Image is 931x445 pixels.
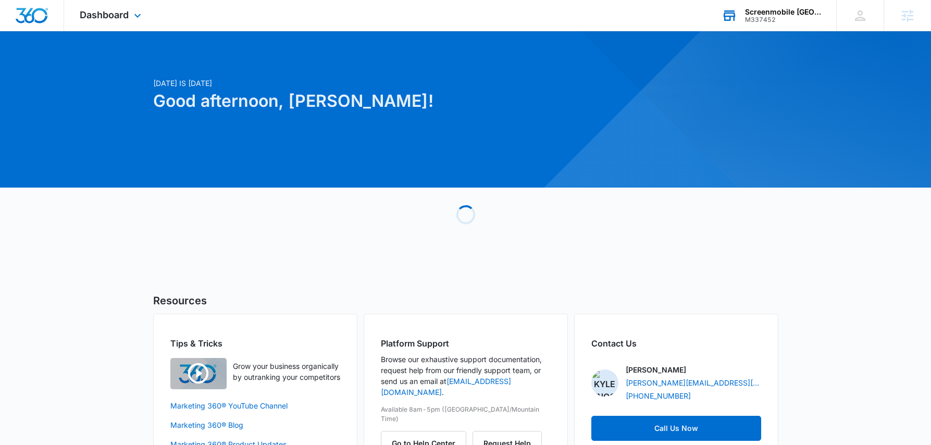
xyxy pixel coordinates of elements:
h2: Tips & Tricks [170,337,340,350]
p: Browse our exhaustive support documentation, request help from our friendly support team, or send... [381,354,551,398]
a: Marketing 360® Blog [170,419,340,430]
span: Dashboard [80,9,129,20]
h2: Platform Support [381,337,551,350]
h1: Good afternoon, [PERSON_NAME]! [153,89,566,114]
a: Marketing 360® YouTube Channel [170,400,340,411]
a: [PERSON_NAME][EMAIL_ADDRESS][PERSON_NAME][DOMAIN_NAME] [626,377,761,388]
p: Grow your business organically by outranking your competitors [233,361,340,382]
h2: Contact Us [591,337,761,350]
img: Quick Overview Video [170,358,227,389]
div: account name [745,8,821,16]
a: [PHONE_NUMBER] [626,390,691,401]
p: Available 8am-5pm ([GEOGRAPHIC_DATA]/Mountain Time) [381,405,551,424]
p: [PERSON_NAME] [626,364,686,375]
h5: Resources [153,293,778,308]
p: [DATE] is [DATE] [153,78,566,89]
a: Call Us Now [591,416,761,441]
img: Kyle Knoop [591,369,618,397]
div: account id [745,16,821,23]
